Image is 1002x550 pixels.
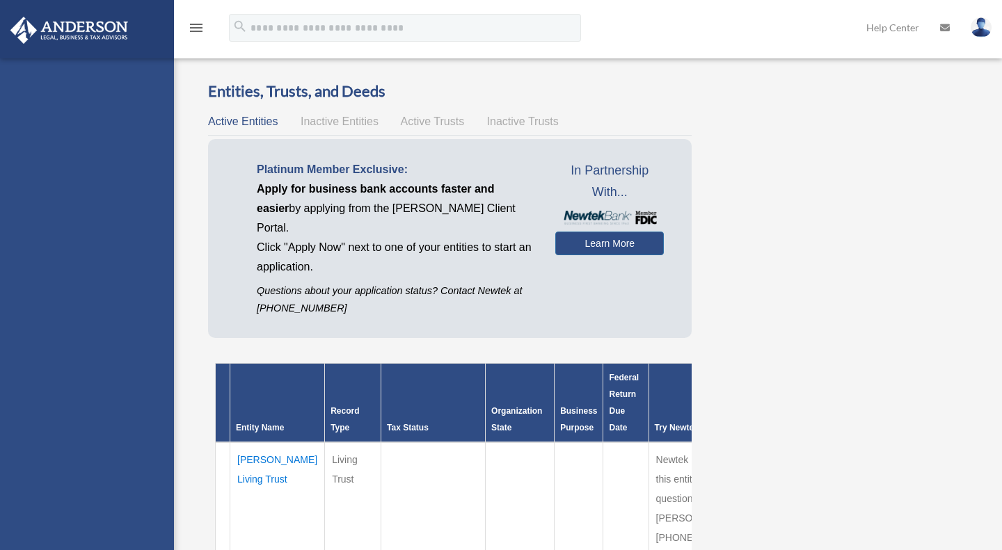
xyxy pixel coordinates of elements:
[257,160,534,179] p: Platinum Member Exclusive:
[257,282,534,317] p: Questions about your application status? Contact Newtek at [PHONE_NUMBER]
[301,115,379,127] span: Inactive Entities
[401,115,465,127] span: Active Trusts
[257,183,494,214] span: Apply for business bank accounts faster and easier
[208,81,692,102] h3: Entities, Trusts, and Deeds
[208,115,278,127] span: Active Entities
[971,17,992,38] img: User Pic
[486,364,555,443] th: Organization State
[487,115,559,127] span: Inactive Trusts
[232,19,248,34] i: search
[603,364,649,443] th: Federal Return Due Date
[555,232,664,255] a: Learn More
[188,24,205,36] a: menu
[562,211,657,225] img: NewtekBankLogoSM.png
[381,364,486,443] th: Tax Status
[555,364,603,443] th: Business Purpose
[257,179,534,238] p: by applying from the [PERSON_NAME] Client Portal.
[188,19,205,36] i: menu
[325,364,381,443] th: Record Type
[6,17,132,44] img: Anderson Advisors Platinum Portal
[555,160,664,204] span: In Partnership With...
[655,419,793,436] div: Try Newtek Bank
[230,364,325,443] th: Entity Name
[257,238,534,277] p: Click "Apply Now" next to one of your entities to start an application.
